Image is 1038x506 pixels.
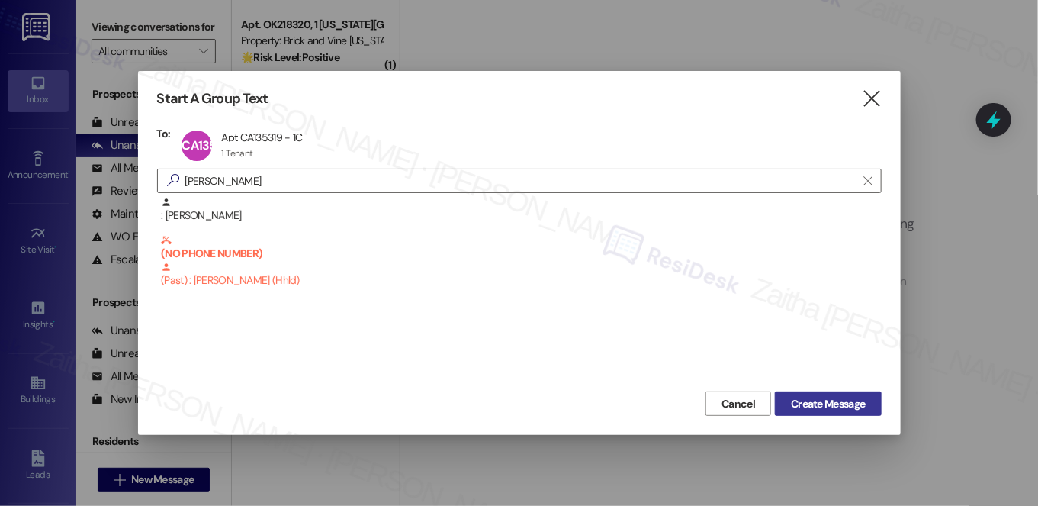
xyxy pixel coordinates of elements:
[221,147,252,160] div: 1 Tenant
[861,91,882,107] i: 
[864,175,872,187] i: 
[775,392,881,416] button: Create Message
[856,169,881,192] button: Clear text
[705,392,771,416] button: Cancel
[157,90,268,108] h3: Start A Group Text
[182,137,234,153] span: CA135319
[157,235,882,273] div: (NO PHONE NUMBER) (Past) : [PERSON_NAME] (Hhld)
[157,127,171,140] h3: To:
[185,170,856,192] input: Search for any contact or apartment
[157,197,882,235] div: : [PERSON_NAME]
[161,197,882,224] div: : [PERSON_NAME]
[161,235,882,260] b: (NO PHONE NUMBER)
[721,396,755,412] span: Cancel
[161,235,882,289] div: (Past) : [PERSON_NAME] (Hhld)
[791,396,865,412] span: Create Message
[161,172,185,189] i: 
[221,131,302,144] div: Apt CA135319 - 1C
